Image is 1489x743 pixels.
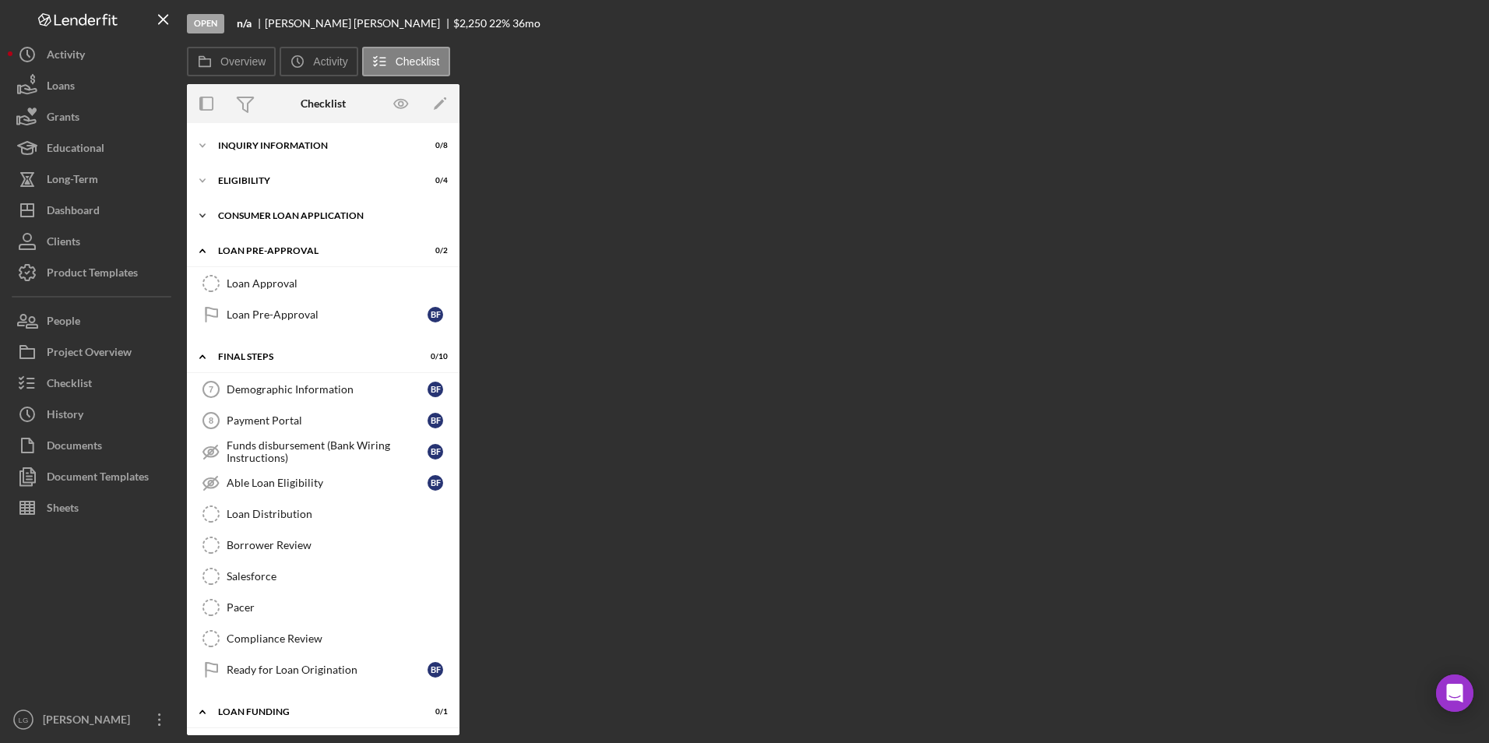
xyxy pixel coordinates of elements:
[313,55,347,68] label: Activity
[428,382,443,397] div: B F
[8,70,179,101] button: Loans
[1436,674,1473,712] div: Open Intercom Messenger
[220,55,266,68] label: Overview
[237,17,252,30] b: n/a
[47,399,83,434] div: History
[47,70,75,105] div: Loans
[218,141,409,150] div: Inquiry Information
[8,132,179,164] button: Educational
[47,305,80,340] div: People
[227,601,451,614] div: Pacer
[420,707,448,717] div: 0 / 1
[47,336,132,371] div: Project Overview
[187,14,224,33] div: Open
[489,17,510,30] div: 22 %
[8,101,179,132] button: Grants
[195,498,452,530] a: Loan Distribution
[47,430,102,465] div: Documents
[8,257,179,288] button: Product Templates
[8,164,179,195] button: Long-Term
[47,461,149,496] div: Document Templates
[8,492,179,523] button: Sheets
[47,226,80,261] div: Clients
[227,632,451,645] div: Compliance Review
[47,101,79,136] div: Grants
[428,413,443,428] div: B F
[195,436,452,467] a: Funds disbursement (Bank Wiring Instructions)BF
[47,368,92,403] div: Checklist
[420,141,448,150] div: 0 / 8
[195,530,452,561] a: Borrower Review
[195,561,452,592] a: Salesforce
[227,539,451,551] div: Borrower Review
[195,405,452,436] a: 8Payment PortalBF
[47,132,104,167] div: Educational
[420,176,448,185] div: 0 / 4
[265,17,453,30] div: [PERSON_NAME] [PERSON_NAME]
[8,39,179,70] button: Activity
[47,492,79,527] div: Sheets
[301,97,346,110] div: Checklist
[428,475,443,491] div: B F
[209,416,213,425] tspan: 8
[362,47,450,76] button: Checklist
[47,164,98,199] div: Long-Term
[8,399,179,430] button: History
[195,654,452,685] a: Ready for Loan OriginationBF
[8,368,179,399] button: Checklist
[428,307,443,322] div: B F
[280,47,357,76] button: Activity
[396,55,440,68] label: Checklist
[195,374,452,405] a: 7Demographic InformationBF
[195,299,452,330] a: Loan Pre-ApprovalBF
[195,467,452,498] a: Able Loan EligibilityBF
[227,439,428,464] div: Funds disbursement (Bank Wiring Instructions)
[218,352,409,361] div: FINAL STEPS
[39,704,140,739] div: [PERSON_NAME]
[8,461,179,492] button: Document Templates
[8,336,179,368] button: Project Overview
[512,17,540,30] div: 36 mo
[8,305,179,336] button: People
[187,47,276,76] button: Overview
[218,176,409,185] div: Eligibility
[47,257,138,292] div: Product Templates
[218,246,409,255] div: Loan Pre-Approval
[227,570,451,583] div: Salesforce
[8,226,179,257] a: Clients
[420,246,448,255] div: 0 / 2
[8,430,179,461] button: Documents
[227,477,428,489] div: Able Loan Eligibility
[428,444,443,460] div: B F
[195,592,452,623] a: Pacer
[227,508,451,520] div: Loan Distribution
[227,664,428,676] div: Ready for Loan Origination
[209,385,213,394] tspan: 7
[218,707,409,717] div: Loan Funding
[8,195,179,226] button: Dashboard
[19,716,29,724] text: LG
[428,662,443,678] div: B F
[227,308,428,321] div: Loan Pre-Approval
[420,352,448,361] div: 0 / 10
[227,277,451,290] div: Loan Approval
[227,414,428,427] div: Payment Portal
[218,211,440,220] div: Consumer Loan Application
[453,16,487,30] span: $2,250
[195,623,452,654] a: Compliance Review
[47,39,85,74] div: Activity
[47,195,100,230] div: Dashboard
